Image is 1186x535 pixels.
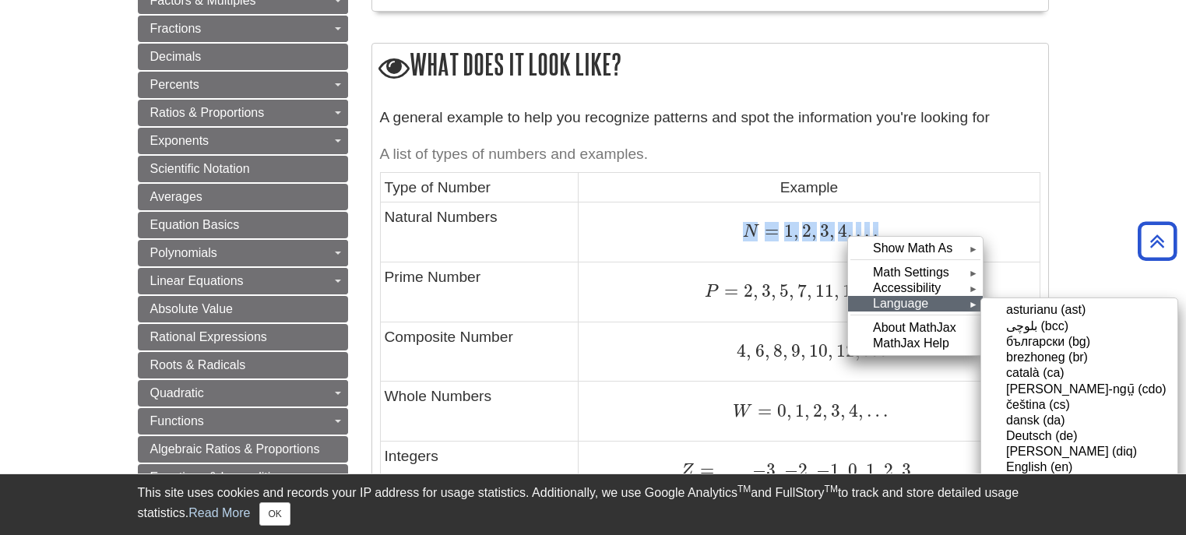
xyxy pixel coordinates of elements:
div: Deutsch (de) [981,428,1177,444]
div: čeština (cs) [981,397,1177,413]
div: English (en) [981,459,1177,475]
div: This site uses cookies and records your IP address for usage statistics. Additionally, we use Goo... [138,484,1049,526]
div: MathJax Help [848,336,983,351]
span: ► [969,266,978,279]
div: български (bg) [981,334,1177,350]
span: ► [969,297,978,310]
div: Accessibility [848,280,983,296]
a: Read More [188,506,250,519]
div: بلوچی (bcc) [981,318,1177,334]
div: brezhoneg (br) [981,350,1177,365]
sup: TM [825,484,838,495]
div: [PERSON_NAME] (diq) [981,444,1177,459]
div: Math Settings [848,265,983,280]
span: ► [969,241,978,255]
div: Language [848,296,983,311]
div: dansk (da) [981,413,1177,428]
div: [PERSON_NAME]-ngṳ̄ (cdo) [981,381,1177,397]
div: About MathJax [848,320,983,336]
sup: TM [737,484,751,495]
div: Show Math As [848,241,983,256]
div: català (ca) [981,365,1177,381]
button: Close [259,502,290,526]
span: ► [969,281,978,294]
div: asturianu (ast) [981,302,1177,318]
